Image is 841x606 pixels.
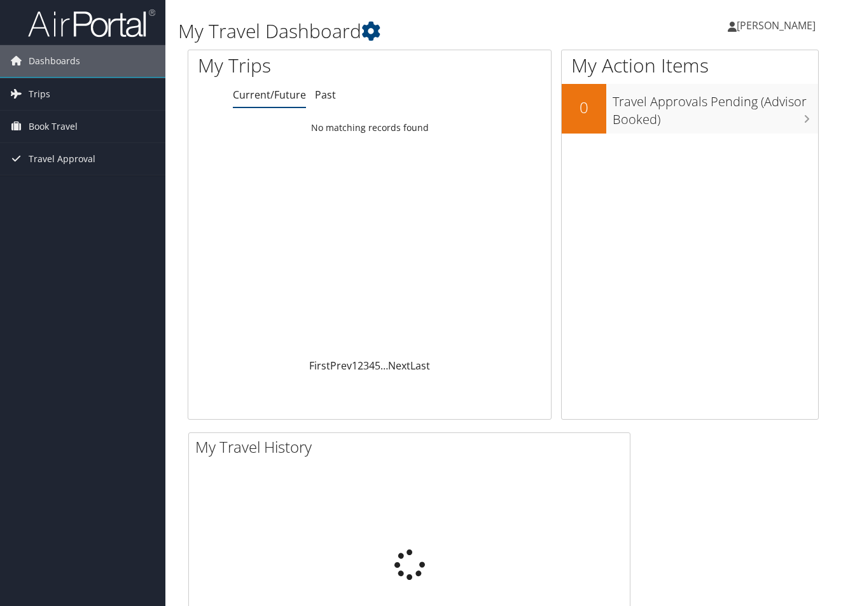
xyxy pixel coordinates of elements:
[380,359,388,373] span: …
[330,359,352,373] a: Prev
[375,359,380,373] a: 5
[352,359,358,373] a: 1
[29,111,78,142] span: Book Travel
[29,78,50,110] span: Trips
[29,45,80,77] span: Dashboards
[613,86,818,128] h3: Travel Approvals Pending (Advisor Booked)
[410,359,430,373] a: Last
[358,359,363,373] a: 2
[195,436,630,458] h2: My Travel History
[363,359,369,373] a: 3
[198,52,391,79] h1: My Trips
[369,359,375,373] a: 4
[737,18,816,32] span: [PERSON_NAME]
[562,52,818,79] h1: My Action Items
[562,84,818,133] a: 0Travel Approvals Pending (Advisor Booked)
[562,97,606,118] h2: 0
[315,88,336,102] a: Past
[178,18,611,45] h1: My Travel Dashboard
[728,6,828,45] a: [PERSON_NAME]
[233,88,306,102] a: Current/Future
[188,116,551,139] td: No matching records found
[28,8,155,38] img: airportal-logo.png
[388,359,410,373] a: Next
[309,359,330,373] a: First
[29,143,95,175] span: Travel Approval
